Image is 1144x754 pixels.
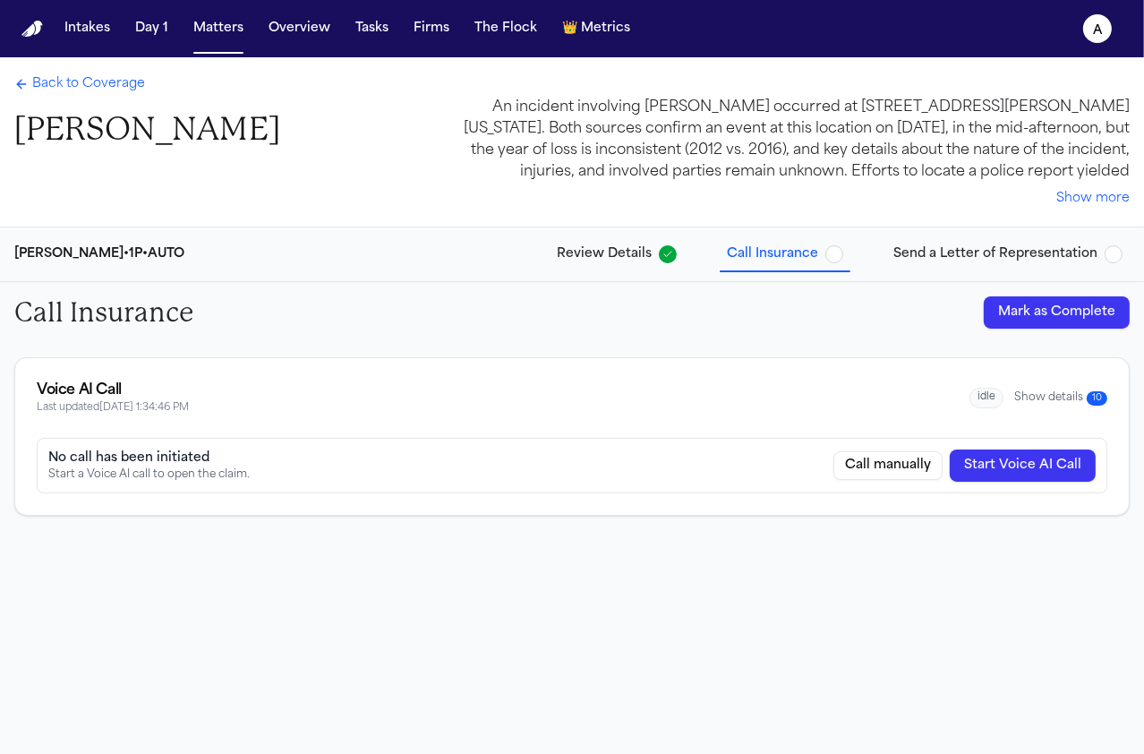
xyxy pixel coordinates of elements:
[14,296,193,329] h2: Call Insurance
[14,245,184,263] div: [PERSON_NAME] • 1P • AUTO
[21,21,43,38] a: Home
[893,245,1097,263] span: Send a Letter of Representation
[37,401,189,416] span: Last updated [DATE] 1:34:46 PM
[32,75,145,93] span: Back to Coverage
[128,13,175,45] button: Day 1
[886,238,1130,270] button: Send a Letter of Representation
[57,13,117,45] button: Intakes
[467,13,544,45] button: The Flock
[14,75,145,93] a: Back to Coverage
[348,13,396,45] button: Tasks
[555,13,637,45] button: crownMetrics
[550,238,684,270] button: Review Details
[833,451,943,480] button: Call carrier manually
[442,97,1130,183] div: An incident involving [PERSON_NAME] occurred at [STREET_ADDRESS][PERSON_NAME][US_STATE]. Both sou...
[14,109,280,150] h1: [PERSON_NAME]
[557,245,652,263] span: Review Details
[406,13,457,45] button: Firms
[1087,391,1107,406] span: There are 10 runs
[186,13,251,45] button: Matters
[21,21,43,38] img: Finch Logo
[969,388,1003,408] span: idle
[48,450,250,467] div: No call has been initiated
[727,245,818,263] span: Call Insurance
[720,238,850,270] button: Call Insurance
[261,13,337,45] button: Overview
[984,296,1130,329] button: Mark as Complete
[37,380,189,401] div: Voice AI Call
[1056,190,1130,208] button: Show more
[1014,390,1107,406] button: Show details
[950,450,1096,482] button: Start Voice AI Call
[48,467,250,482] div: Start a Voice AI call to open the claim.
